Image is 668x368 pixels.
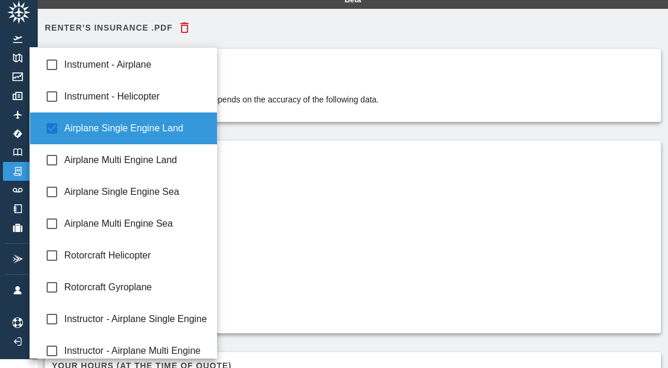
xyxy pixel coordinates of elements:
[64,58,208,72] span: Instrument - Airplane
[64,153,208,167] span: Airplane Multi Engine Land
[64,280,208,294] span: Rotorcraft Gyroplane
[64,89,208,104] span: Instrument - Helicopter
[64,185,208,199] span: Airplane Single Engine Sea
[64,121,208,135] span: Airplane Single Engine Land
[64,312,208,326] span: Instructor - Airplane Single Engine
[64,344,208,358] span: Instructor - Airplane Multi Engine
[64,217,208,231] span: Airplane Multi Engine Sea
[64,248,208,263] span: Rotorcraft Helicopter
